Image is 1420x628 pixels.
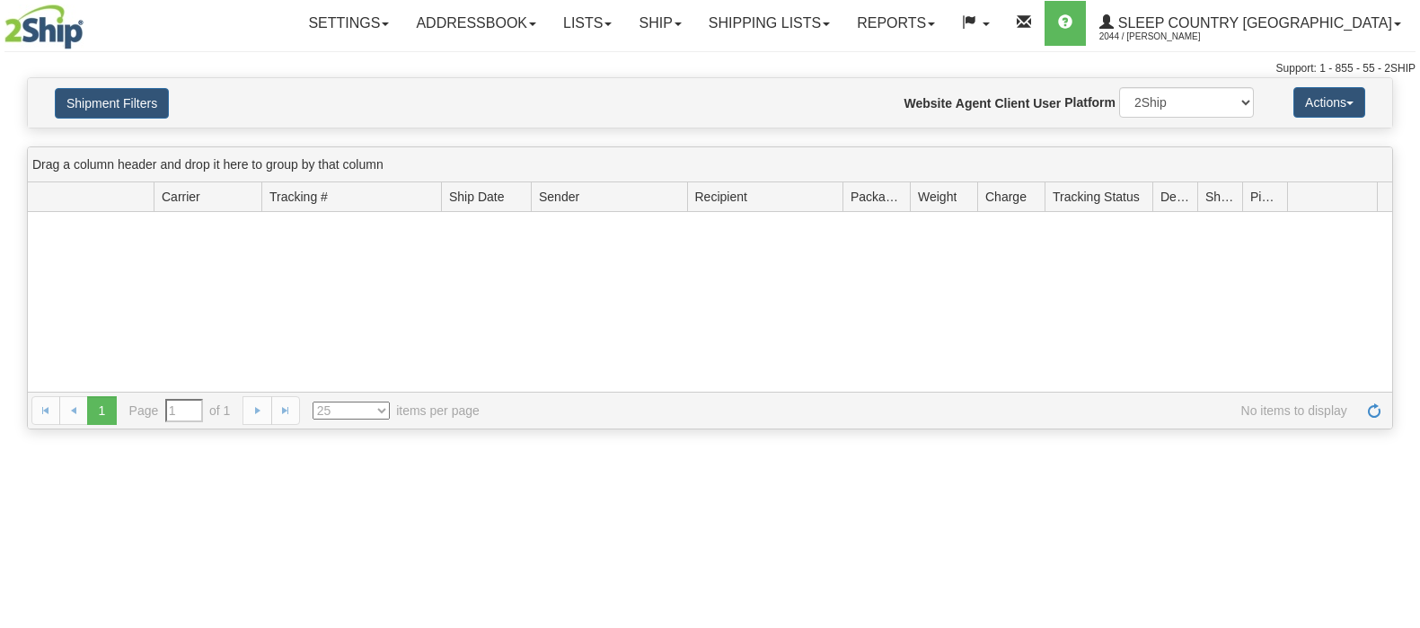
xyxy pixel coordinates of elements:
label: Platform [1064,93,1116,111]
span: Sleep Country [GEOGRAPHIC_DATA] [1114,15,1392,31]
a: Settings [295,1,402,46]
span: Delivery Status [1160,188,1190,206]
span: No items to display [505,402,1347,420]
a: Reports [843,1,948,46]
span: Sender [539,188,579,206]
span: Page of 1 [129,399,231,422]
span: 2044 / [PERSON_NAME] [1099,28,1234,46]
span: Carrier [162,188,200,206]
span: Pickup Status [1250,188,1280,206]
div: grid grouping header [28,147,1392,182]
span: Shipment Issues [1205,188,1235,206]
label: Website [904,94,952,112]
span: Packages [851,188,903,206]
span: Ship Date [449,188,504,206]
a: Refresh [1360,396,1389,425]
span: Recipient [695,188,747,206]
a: Addressbook [402,1,550,46]
a: Shipping lists [695,1,843,46]
img: logo2044.jpg [4,4,84,49]
span: items per page [313,402,480,420]
a: Lists [550,1,625,46]
a: Ship [625,1,694,46]
label: Agent [956,94,992,112]
a: Sleep Country [GEOGRAPHIC_DATA] 2044 / [PERSON_NAME] [1086,1,1415,46]
span: Tracking Status [1053,188,1140,206]
button: Shipment Filters [55,88,169,119]
label: User [1033,94,1061,112]
span: Tracking # [269,188,328,206]
span: Weight [918,188,957,206]
span: Charge [985,188,1027,206]
button: Actions [1293,87,1365,118]
label: Client [994,94,1029,112]
span: 1 [87,396,116,425]
div: Support: 1 - 855 - 55 - 2SHIP [4,61,1416,76]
